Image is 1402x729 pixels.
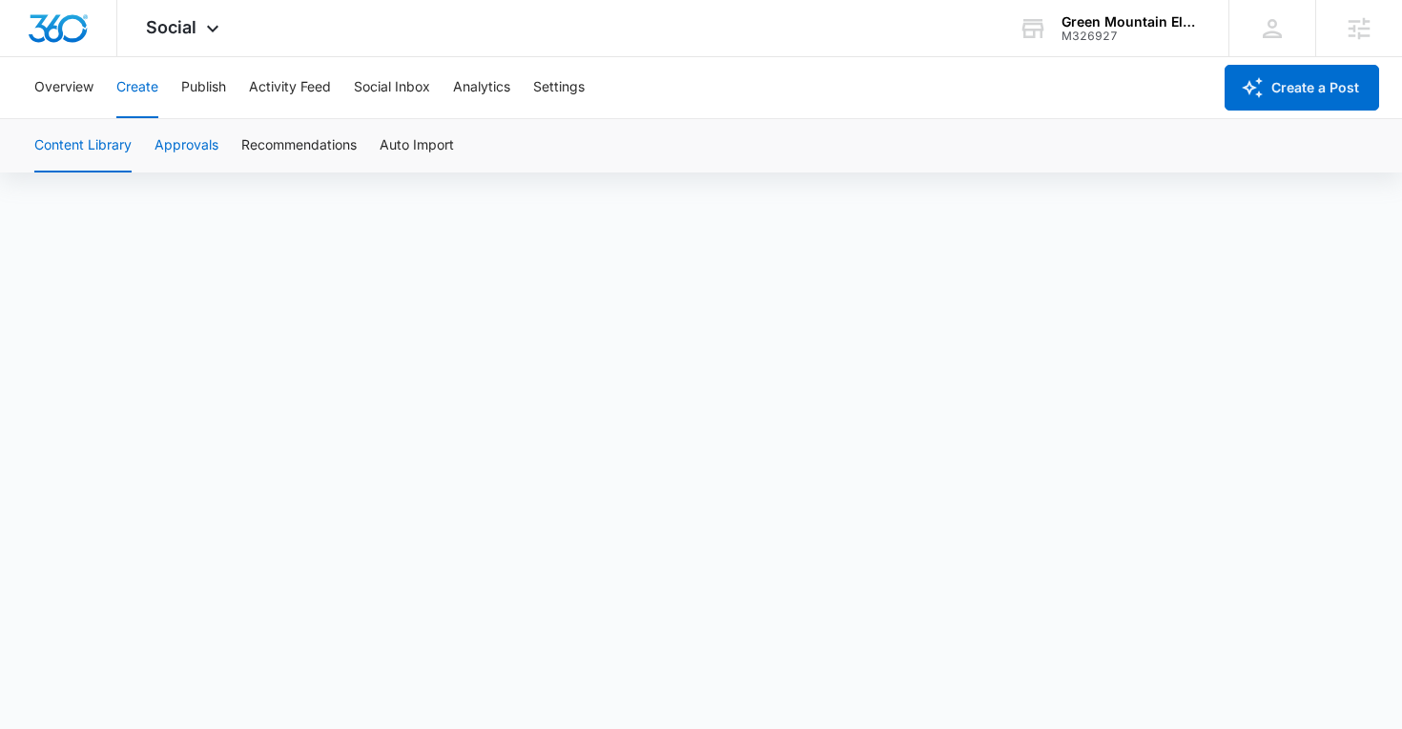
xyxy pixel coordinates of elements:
button: Publish [181,57,226,118]
button: Approvals [155,119,218,172]
button: Overview [34,57,93,118]
button: Analytics [453,57,510,118]
button: Create a Post [1225,65,1379,111]
button: Auto Import [380,119,454,172]
button: Recommendations [241,119,357,172]
button: Activity Feed [249,57,331,118]
div: account name [1062,14,1201,30]
button: Create [116,57,158,118]
button: Settings [533,57,585,118]
button: Social Inbox [354,57,430,118]
span: Social [146,17,196,37]
div: account id [1062,30,1201,43]
button: Content Library [34,119,132,172]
